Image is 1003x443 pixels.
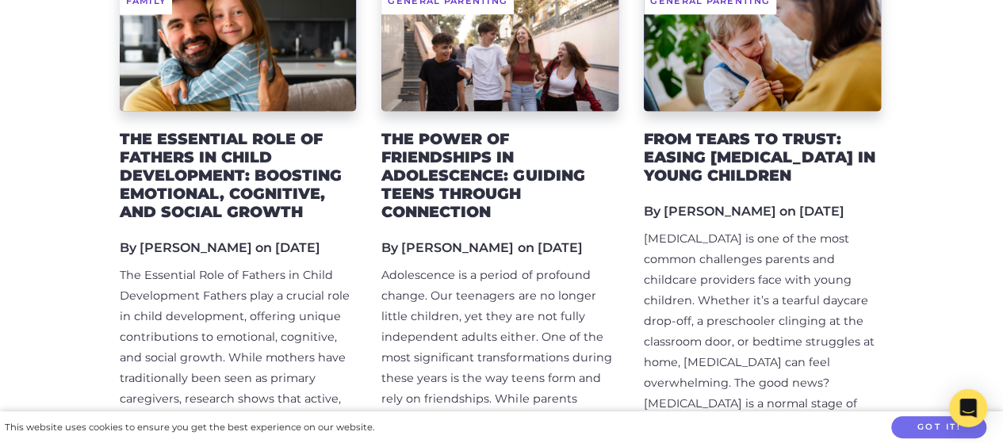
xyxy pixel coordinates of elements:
div: Open Intercom Messenger [949,389,987,427]
h5: By [PERSON_NAME] on [DATE] [381,240,618,255]
h2: The Essential Role of Fathers in Child Development: Boosting Emotional, Cognitive, and Social Growth [120,130,357,221]
h5: By [PERSON_NAME] on [DATE] [644,204,881,219]
h5: By [PERSON_NAME] on [DATE] [120,240,357,255]
button: Got it! [891,416,986,439]
h2: The Power of Friendships in Adolescence: Guiding Teens Through Connection [381,130,618,221]
div: This website uses cookies to ensure you get the best experience on our website. [5,419,374,436]
h2: From Tears to Trust: Easing [MEDICAL_DATA] in Young Children [644,130,881,185]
